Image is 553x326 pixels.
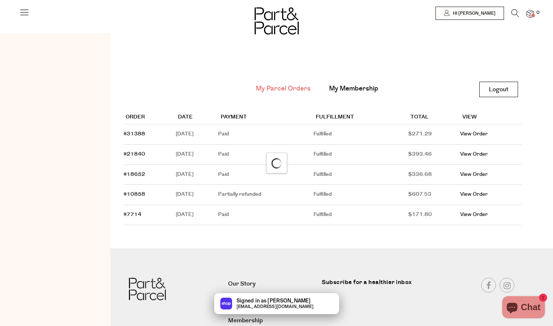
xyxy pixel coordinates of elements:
td: Fulfilled [314,145,408,165]
a: My Parcel Orders [256,84,311,93]
td: Fulfilled [314,124,408,145]
a: View Order [460,211,488,218]
td: [DATE] [176,165,218,185]
a: My Membership [329,84,378,93]
td: [DATE] [176,124,218,145]
a: View Order [460,130,488,138]
td: Paid [218,165,314,185]
td: $393.46 [408,145,460,165]
a: 0 [526,10,534,18]
th: View [460,111,521,124]
td: $336.68 [408,165,460,185]
th: Order [123,111,176,124]
a: View Order [460,191,488,198]
a: View Order [460,150,488,158]
a: #31388 [123,130,145,138]
a: Logout [479,82,518,97]
th: Date [176,111,218,124]
td: [DATE] [176,145,218,165]
td: Fulfilled [314,185,408,205]
td: $271.29 [408,124,460,145]
a: View Order [460,171,488,178]
td: $607.53 [408,185,460,205]
td: [DATE] [176,205,218,225]
a: #7714 [123,211,141,218]
span: Hi [PERSON_NAME] [451,10,496,17]
td: Fulfilled [314,165,408,185]
a: Curation Charter [228,291,316,301]
a: Hi [PERSON_NAME] [435,7,504,20]
td: $171.80 [408,205,460,225]
td: Paid [218,205,314,225]
a: Membership [228,316,316,326]
td: Partially refunded [218,185,314,205]
th: Payment [218,111,314,124]
th: Total [408,111,460,124]
td: Fulfilled [314,205,408,225]
th: Fulfillment [314,111,408,124]
td: Paid [218,145,314,165]
td: Paid [218,124,314,145]
a: #21840 [123,150,145,158]
a: #10858 [123,191,145,198]
img: Part&Parcel [255,7,299,35]
a: #18652 [123,171,145,178]
td: [DATE] [176,185,218,205]
a: Our Story [228,279,316,289]
span: 0 [535,10,541,16]
img: Part&Parcel [129,278,166,300]
label: Subscribe for a healthier inbox [322,278,421,292]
